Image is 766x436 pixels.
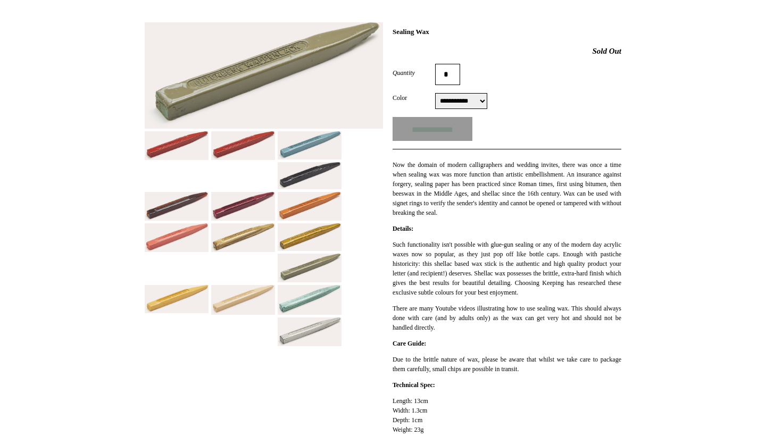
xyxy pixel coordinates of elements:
[393,355,621,374] p: Due to the brittle nature of wax, please be aware that whilst we take care to package them carefu...
[278,131,342,160] img: Sealing Wax
[278,223,342,251] img: Sealing Wax
[278,317,342,347] img: Sealing Wax
[145,285,209,313] img: Sealing Wax
[393,46,621,56] h2: Sold Out
[393,28,621,36] h1: Sealing Wax
[393,68,435,78] label: Quantity
[145,131,209,160] img: Sealing Wax
[145,22,383,129] img: Sealing Wax
[211,223,275,251] img: Sealing Wax
[145,192,209,221] img: Sealing Wax
[393,381,435,389] strong: Technical Spec:
[393,340,426,347] strong: Care Guide:
[393,304,621,332] p: There are many Youtube videos illustrating how to use sealing wax. This should always done with c...
[393,240,621,297] p: Such functionality isn't possible with glue-gun sealing or any of the modern day acrylic waxes no...
[393,93,435,103] label: Color
[393,160,621,217] p: Now the domain of modern calligraphers and wedding invites, there was once a time when sealing wa...
[278,192,342,221] img: Sealing Wax
[211,131,275,160] img: Sealing Wax
[145,223,209,251] img: Sealing Wax
[211,285,275,315] img: Sealing Wax
[278,254,342,282] img: Sealing Wax
[393,225,413,232] strong: Details:
[278,162,342,189] img: Sealing Wax
[211,192,275,221] img: Sealing Wax
[278,285,342,315] img: Sealing Wax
